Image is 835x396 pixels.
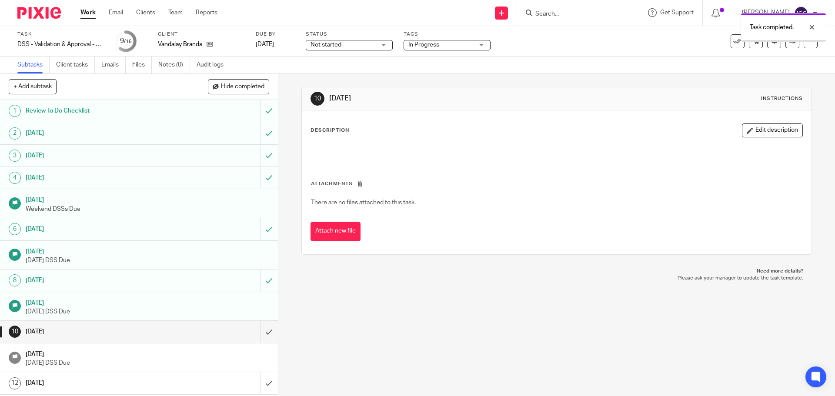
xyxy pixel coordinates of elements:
[26,307,269,316] p: [DATE] DSS Due
[101,57,126,73] a: Emails
[256,41,274,47] span: [DATE]
[26,296,269,307] h1: [DATE]
[9,127,21,140] div: 2
[17,40,104,49] div: DSS - Validation &amp; Approval - week 33
[311,181,353,186] span: Attachments
[26,223,176,236] h1: [DATE]
[761,95,803,102] div: Instructions
[26,126,176,140] h1: [DATE]
[221,83,264,90] span: Hide completed
[196,8,217,17] a: Reports
[310,268,803,275] p: Need more details?
[17,31,104,38] label: Task
[26,171,176,184] h1: [DATE]
[132,57,152,73] a: Files
[311,92,324,106] div: 10
[9,79,57,94] button: + Add subtask
[26,193,269,204] h1: [DATE]
[26,274,176,287] h1: [DATE]
[9,105,21,117] div: 1
[311,200,416,206] span: There are no files attached to this task.
[408,42,439,48] span: In Progress
[56,57,95,73] a: Client tasks
[109,8,123,17] a: Email
[9,172,21,184] div: 4
[26,256,269,265] p: [DATE] DSS Due
[17,40,104,49] div: DSS - Validation & Approval - week 33
[742,123,803,137] button: Edit description
[158,57,190,73] a: Notes (0)
[404,31,491,38] label: Tags
[208,79,269,94] button: Hide completed
[26,205,269,213] p: Weekend DSSs Due
[124,39,132,44] small: /15
[120,36,132,46] div: 9
[158,40,202,49] p: Vandalay Brands
[26,376,176,389] h1: [DATE]
[750,23,794,32] p: Task completed.
[197,57,230,73] a: Audit logs
[26,359,269,367] p: [DATE] DSS Due
[9,326,21,338] div: 10
[310,275,803,282] p: Please ask your manager to update the task template.
[9,223,21,235] div: 6
[136,8,155,17] a: Clients
[26,149,176,162] h1: [DATE]
[26,104,176,117] h1: Review To Do Checklist
[9,377,21,389] div: 12
[80,8,96,17] a: Work
[9,150,21,162] div: 3
[329,94,575,103] h1: [DATE]
[256,31,295,38] label: Due by
[158,31,245,38] label: Client
[794,6,808,20] img: svg%3E
[168,8,183,17] a: Team
[306,31,393,38] label: Status
[26,325,176,338] h1: [DATE]
[26,348,269,359] h1: [DATE]
[311,127,349,134] p: Description
[311,222,361,241] button: Attach new file
[9,274,21,286] div: 8
[311,42,341,48] span: Not started
[26,245,269,256] h1: [DATE]
[17,7,61,19] img: Pixie
[17,57,50,73] a: Subtasks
